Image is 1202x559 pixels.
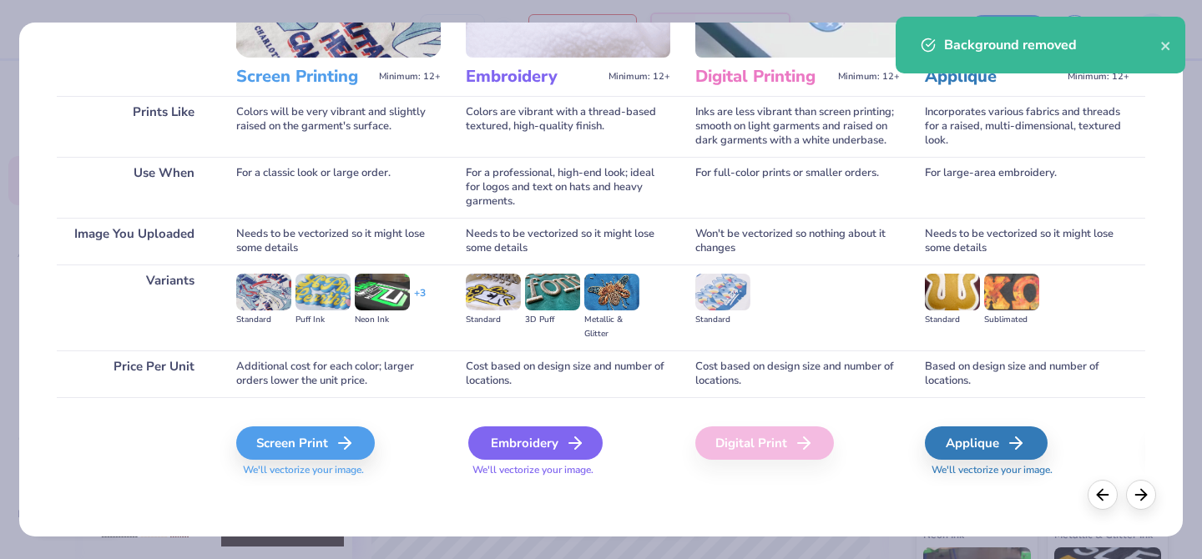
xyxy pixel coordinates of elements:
[355,274,410,310] img: Neon Ink
[466,157,670,218] div: For a professional, high-end look; ideal for logos and text on hats and heavy garments.
[695,274,750,310] img: Standard
[944,35,1160,55] div: Background removed
[355,313,410,327] div: Neon Ink
[468,426,603,460] div: Embroidery
[57,264,211,350] div: Variants
[466,313,521,327] div: Standard
[57,350,211,397] div: Price Per Unit
[584,274,639,310] img: Metallic & Glitter
[695,350,900,397] div: Cost based on design size and number of locations.
[925,313,980,327] div: Standard
[466,274,521,310] img: Standard
[584,313,639,341] div: Metallic & Glitter
[695,157,900,218] div: For full-color prints or smaller orders.
[236,274,291,310] img: Standard
[236,157,441,218] div: For a classic look or large order.
[236,96,441,157] div: Colors will be very vibrant and slightly raised on the garment's surface.
[525,313,580,327] div: 3D Puff
[466,66,602,88] h3: Embroidery
[695,96,900,157] div: Inks are less vibrant than screen printing; smooth on light garments and raised on dark garments ...
[984,313,1039,327] div: Sublimated
[236,313,291,327] div: Standard
[838,71,900,83] span: Minimum: 12+
[414,286,426,315] div: + 3
[236,218,441,264] div: Needs to be vectorized so it might lose some details
[57,157,211,218] div: Use When
[695,313,750,327] div: Standard
[925,157,1129,218] div: For large-area embroidery.
[1160,35,1172,55] button: close
[695,426,834,460] div: Digital Print
[295,274,351,310] img: Puff Ink
[295,313,351,327] div: Puff Ink
[695,218,900,264] div: Won't be vectorized so nothing about it changes
[466,96,670,157] div: Colors are vibrant with a thread-based textured, high-quality finish.
[57,218,211,264] div: Image You Uploaded
[525,274,580,310] img: 3D Puff
[925,350,1129,397] div: Based on design size and number of locations.
[466,350,670,397] div: Cost based on design size and number of locations.
[57,96,211,157] div: Prints Like
[925,426,1048,460] div: Applique
[236,350,441,397] div: Additional cost for each color; larger orders lower the unit price.
[925,274,980,310] img: Standard
[609,71,670,83] span: Minimum: 12+
[236,66,372,88] h3: Screen Printing
[925,218,1129,264] div: Needs to be vectorized so it might lose some details
[984,274,1039,310] img: Sublimated
[379,71,441,83] span: Minimum: 12+
[925,96,1129,157] div: Incorporates various fabrics and threads for a raised, multi-dimensional, textured look.
[236,426,375,460] div: Screen Print
[466,218,670,264] div: Needs to be vectorized so it might lose some details
[925,463,1129,477] span: We'll vectorize your image.
[466,463,670,477] span: We'll vectorize your image.
[236,463,441,477] span: We'll vectorize your image.
[695,66,831,88] h3: Digital Printing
